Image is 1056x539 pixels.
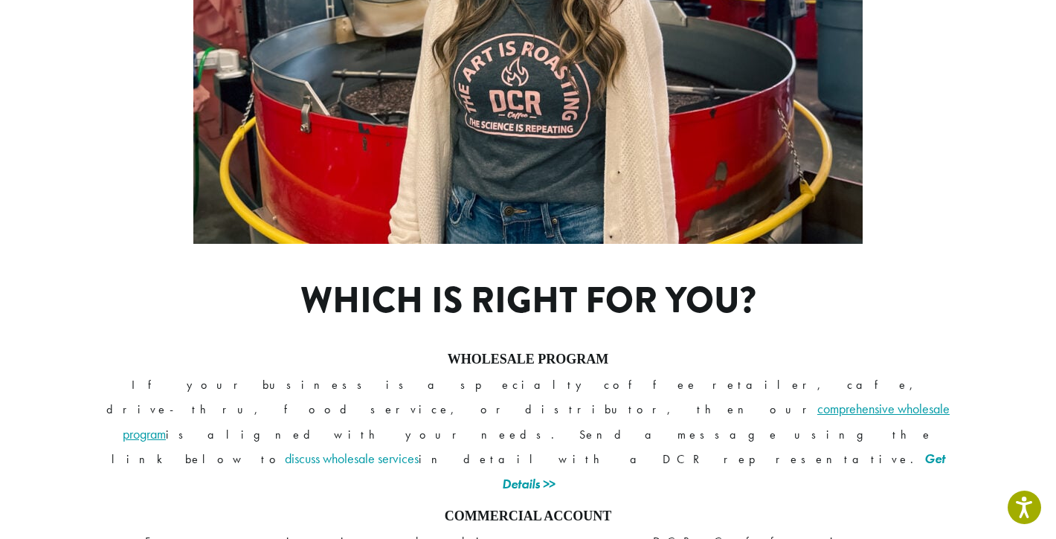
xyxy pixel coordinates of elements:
[285,450,419,467] a: discuss wholesale services
[104,374,952,497] p: If your business is a specialty coffee retailer, cafe, drive-thru, food service, or distributor, ...
[104,352,952,368] h4: WHOLESALE PROGRAM
[502,450,945,492] a: Get Details >>
[123,400,950,442] a: comprehensive wholesale program
[210,280,846,323] h1: Which is right for you?
[104,509,952,525] h4: COMMERCIAL ACCOUNT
